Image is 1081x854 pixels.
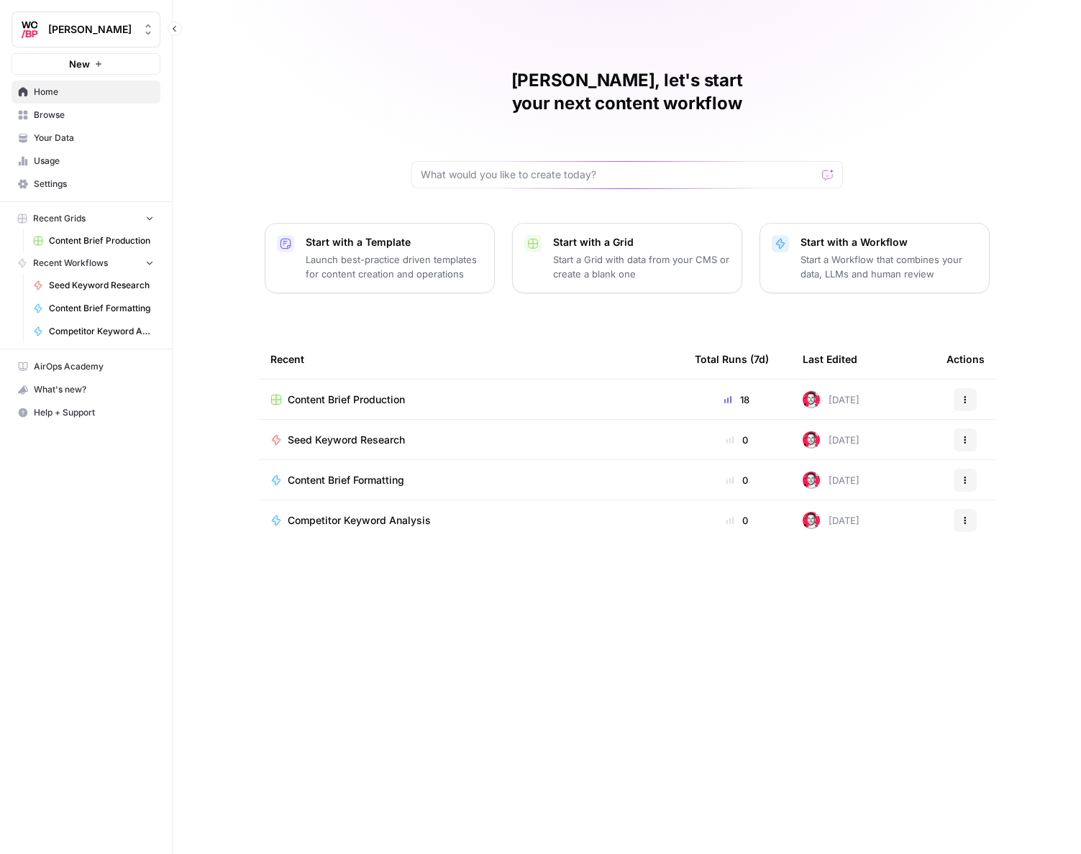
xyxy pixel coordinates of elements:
[288,433,405,447] span: Seed Keyword Research
[695,513,780,528] div: 0
[270,513,672,528] a: Competitor Keyword Analysis
[695,392,780,407] div: 18
[34,155,154,167] span: Usage
[33,212,86,225] span: Recent Grids
[553,252,730,281] p: Start a Grid with data from your CMS or create a blank one
[270,473,672,487] a: Content Brief Formatting
[27,297,160,320] a: Content Brief Formatting
[49,279,154,292] span: Seed Keyword Research
[803,512,820,529] img: w8ckedtwg9ivebvovb8e9p9crkt2
[288,392,405,407] span: Content Brief Production
[801,252,977,281] p: Start a Workflow that combines your data, LLMs and human review
[12,252,160,274] button: Recent Workflows
[760,223,990,293] button: Start with a WorkflowStart a Workflow that combines your data, LLMs and human review
[12,379,160,400] div: What's new?
[12,12,160,47] button: Workspace: Wilson Cooke
[12,401,160,424] button: Help + Support
[33,257,108,270] span: Recent Workflows
[27,274,160,297] a: Seed Keyword Research
[306,252,483,281] p: Launch best-practice driven templates for content creation and operations
[695,473,780,487] div: 0
[17,17,42,42] img: Wilson Cooke Logo
[12,127,160,150] a: Your Data
[12,208,160,229] button: Recent Grids
[12,378,160,401] button: What's new?
[49,302,154,315] span: Content Brief Formatting
[12,53,160,75] button: New
[34,178,154,190] span: Settings
[288,513,431,528] span: Competitor Keyword Analysis
[34,109,154,121] span: Browse
[421,167,816,182] input: What would you like to create today?
[695,433,780,447] div: 0
[803,391,859,408] div: [DATE]
[12,355,160,378] a: AirOps Academy
[69,57,90,71] span: New
[553,235,730,249] p: Start with a Grid
[12,104,160,127] a: Browse
[34,406,154,419] span: Help + Support
[265,223,495,293] button: Start with a TemplateLaunch best-practice driven templates for content creation and operations
[27,229,160,252] a: Content Brief Production
[34,86,154,98] span: Home
[801,235,977,249] p: Start with a Workflow
[803,512,859,529] div: [DATE]
[306,235,483,249] p: Start with a Template
[48,22,135,37] span: [PERSON_NAME]
[12,150,160,173] a: Usage
[34,132,154,144] span: Your Data
[803,431,820,449] img: w8ckedtwg9ivebvovb8e9p9crkt2
[288,473,404,487] span: Content Brief Formatting
[27,320,160,343] a: Competitor Keyword Analysis
[12,81,160,104] a: Home
[512,223,742,293] button: Start with a GridStart a Grid with data from your CMS or create a blank one
[270,392,672,407] a: Content Brief Production
[270,339,672,379] div: Recent
[695,339,769,379] div: Total Runs (7d)
[803,472,859,489] div: [DATE]
[12,173,160,196] a: Settings
[947,339,985,379] div: Actions
[34,360,154,373] span: AirOps Academy
[411,69,843,115] h1: [PERSON_NAME], let's start your next content workflow
[803,391,820,408] img: w8ckedtwg9ivebvovb8e9p9crkt2
[803,431,859,449] div: [DATE]
[803,472,820,489] img: w8ckedtwg9ivebvovb8e9p9crkt2
[270,433,672,447] a: Seed Keyword Research
[803,339,857,379] div: Last Edited
[49,234,154,247] span: Content Brief Production
[49,325,154,338] span: Competitor Keyword Analysis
